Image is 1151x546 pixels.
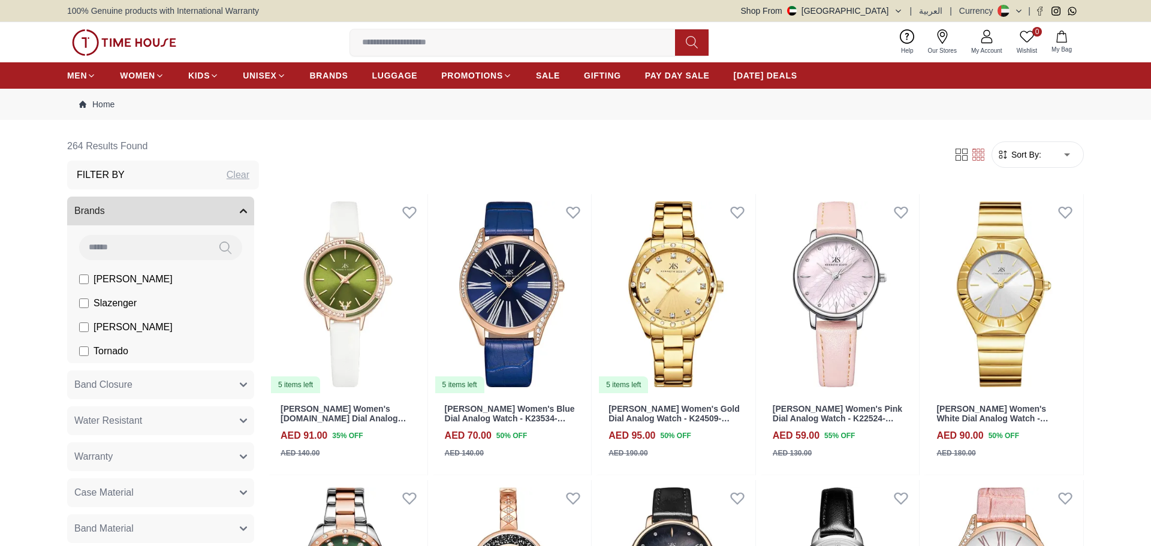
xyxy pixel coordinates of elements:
div: AED 190.00 [608,448,647,458]
a: GIFTING [584,65,621,86]
span: Sort By: [1009,149,1041,161]
a: 0Wishlist [1010,27,1044,58]
div: AED 180.00 [936,448,975,458]
img: Kenneth Scott Women's O.Green Dial Analog Watch - K23511-RLWH [269,194,427,394]
span: | [950,5,952,17]
nav: Breadcrumb [67,89,1084,120]
button: Sort By: [997,149,1041,161]
input: [PERSON_NAME] [79,322,89,332]
img: Kenneth Scott Women's Pink Dial Analog Watch - K22524-SLPMP [761,194,920,394]
span: 50 % OFF [989,430,1019,441]
a: Kenneth Scott Women's Gold Dial Analog Watch - K24509-GBGC5 items left [596,194,755,394]
a: Help [894,27,921,58]
div: AED 130.00 [773,448,812,458]
button: Band Material [67,514,254,543]
span: Wishlist [1012,46,1042,55]
span: UNISEX [243,70,276,82]
span: [PERSON_NAME] [94,272,173,286]
span: | [1028,5,1031,17]
span: My Account [966,46,1007,55]
a: Whatsapp [1068,7,1077,16]
div: AED 140.00 [281,448,320,458]
div: 5 items left [599,376,648,393]
span: Band Material [74,521,134,536]
span: [DATE] DEALS [734,70,797,82]
input: [PERSON_NAME] [79,274,89,284]
button: Case Material [67,478,254,507]
span: | [910,5,912,17]
span: 50 % OFF [496,430,527,441]
a: LUGGAGE [372,65,418,86]
a: [PERSON_NAME] Women's Gold Dial Analog Watch - K24509-GBGC [608,404,740,434]
button: Warranty [67,442,254,471]
a: Instagram [1051,7,1060,16]
span: 50 % OFF [660,430,691,441]
img: Kenneth Scott Women's Blue Dial Analog Watch - K23534-RLNN [433,194,592,394]
div: 5 items left [435,376,484,393]
h4: AED 59.00 [773,429,819,443]
a: WOMEN [120,65,164,86]
a: Facebook [1035,7,1044,16]
span: [PERSON_NAME] [94,320,173,334]
button: Shop From[GEOGRAPHIC_DATA] [741,5,903,17]
h4: AED 95.00 [608,429,655,443]
span: PROMOTIONS [441,70,503,82]
span: Slazenger [94,296,137,310]
a: KIDS [188,65,219,86]
span: Band Closure [74,378,132,392]
img: Kenneth Scott Women's Gold Dial Analog Watch - K24509-GBGC [596,194,755,394]
span: Warranty [74,450,113,464]
div: AED 140.00 [445,448,484,458]
a: Our Stores [921,27,964,58]
span: PAY DAY SALE [645,70,710,82]
a: [PERSON_NAME] Women's Pink Dial Analog Watch - K22524-SLPMP [773,404,902,434]
img: ... [72,29,176,56]
a: PROMOTIONS [441,65,512,86]
h4: AED 70.00 [445,429,492,443]
span: LUGGAGE [372,70,418,82]
a: [PERSON_NAME] Women's [DOMAIN_NAME] Dial Analog Watch - K23511-RLWH [281,404,406,434]
a: MEN [67,65,96,86]
a: Kenneth Scott Women's O.Green Dial Analog Watch - K23511-RLWH5 items left [269,194,427,394]
span: MEN [67,70,87,82]
div: Currency [959,5,998,17]
button: Water Resistant [67,406,254,435]
span: Tornado [94,344,128,358]
a: PAY DAY SALE [645,65,710,86]
button: Band Closure [67,370,254,399]
button: العربية [919,5,942,17]
span: 100% Genuine products with International Warranty [67,5,259,17]
button: My Bag [1044,28,1079,56]
div: 5 items left [271,376,320,393]
a: Home [79,98,115,110]
img: Kenneth Scott Women's White Dial Analog Watch - K24506-GBGW [924,194,1083,394]
span: Our Stores [923,46,962,55]
span: Brands [74,204,105,218]
div: Clear [227,168,249,182]
span: WOMEN [120,70,155,82]
span: Water Resistant [74,414,142,428]
button: Brands [67,197,254,225]
h4: AED 90.00 [936,429,983,443]
img: United Arab Emirates [787,6,797,16]
h4: AED 91.00 [281,429,327,443]
span: 55 % OFF [824,430,855,441]
a: [DATE] DEALS [734,65,797,86]
a: [PERSON_NAME] Women's White Dial Analog Watch - K24506-GBGW [936,404,1048,434]
input: Tornado [79,346,89,356]
span: Help [896,46,918,55]
a: UNISEX [243,65,285,86]
h3: Filter By [77,168,125,182]
span: Case Material [74,485,134,500]
span: 0 [1032,27,1042,37]
input: Slazenger [79,298,89,308]
h6: 264 Results Found [67,132,259,161]
span: BRANDS [310,70,348,82]
a: BRANDS [310,65,348,86]
span: KIDS [188,70,210,82]
a: Kenneth Scott Women's Blue Dial Analog Watch - K23534-RLNN5 items left [433,194,592,394]
a: [PERSON_NAME] Women's Blue Dial Analog Watch - K23534-RLNN [445,404,575,434]
span: 35 % OFF [332,430,363,441]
